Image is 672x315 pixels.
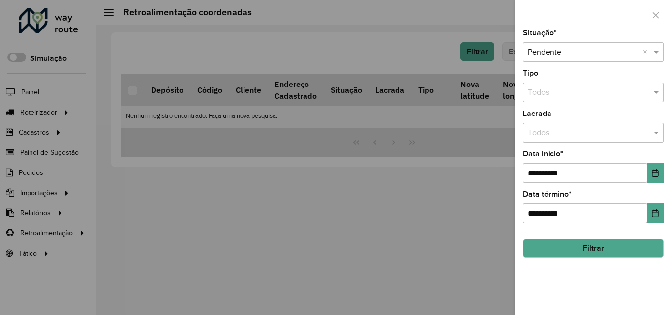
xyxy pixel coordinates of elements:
[523,108,551,119] label: Lacrada
[647,203,664,223] button: Choose Date
[523,239,664,258] button: Filtrar
[523,67,538,79] label: Tipo
[647,163,664,183] button: Choose Date
[523,148,563,160] label: Data início
[643,46,651,58] span: Clear all
[523,27,557,39] label: Situação
[523,188,572,200] label: Data término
